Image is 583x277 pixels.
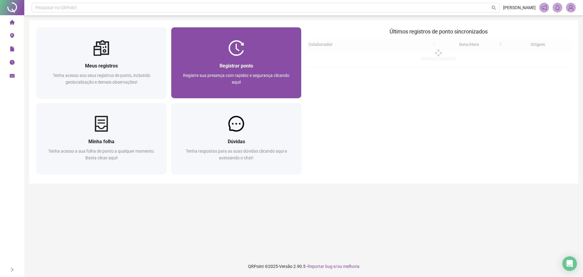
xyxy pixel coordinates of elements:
span: [PERSON_NAME] [503,4,536,11]
span: Dúvidas [228,139,245,144]
span: Últimos registros de ponto sincronizados [390,28,488,35]
span: Reportar bug e/ou melhoria [308,264,360,269]
span: Meus registros [85,63,118,69]
span: Registrar ponto [220,63,253,69]
span: environment [10,30,15,43]
footer: QRPoint © 2025 - 2.90.5 - [24,256,583,277]
span: file [10,44,15,56]
a: Registrar pontoRegistre sua presença com rapidez e segurança clicando aqui! [171,27,301,98]
span: notification [541,5,547,10]
span: Registre sua presença com rapidez e segurança clicando aqui! [183,73,289,85]
span: schedule [10,71,15,83]
span: right [10,268,14,272]
a: Minha folhaTenha acesso a sua folha de ponto a qualquer momento. Basta clicar aqui! [36,103,166,174]
span: home [10,17,15,29]
span: bell [555,5,560,10]
span: clock-circle [10,57,15,69]
span: Tenha respostas para as suas dúvidas clicando aqui e acessando o chat! [186,149,287,160]
span: Minha folha [88,139,114,144]
img: 86158 [566,3,575,12]
span: search [492,5,496,10]
span: Versão [279,264,292,269]
div: Open Intercom Messenger [562,256,577,271]
span: Tenha acesso a sua folha de ponto a qualquer momento. Basta clicar aqui! [48,149,155,160]
span: Tenha acesso aos seus registros de ponto, incluindo geolocalização e demais observações! [53,73,150,85]
a: Meus registrosTenha acesso aos seus registros de ponto, incluindo geolocalização e demais observa... [36,27,166,98]
a: DúvidasTenha respostas para as suas dúvidas clicando aqui e acessando o chat! [171,103,301,174]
